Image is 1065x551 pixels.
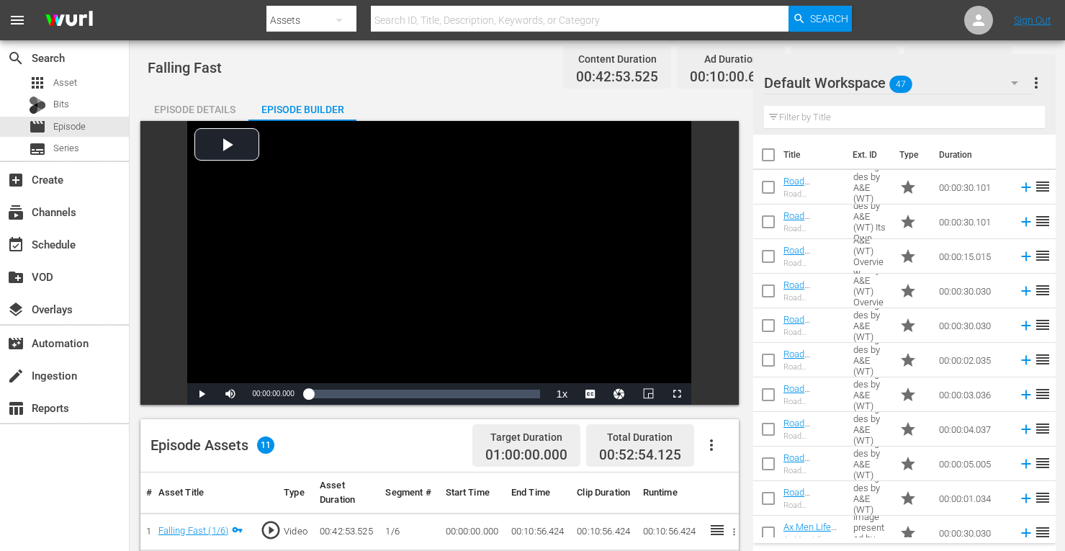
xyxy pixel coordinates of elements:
td: Ax Men Life Image presented by History ( New logo) 30 [848,516,894,550]
div: Content Duration [576,49,658,69]
span: Falling Fast [148,59,222,76]
th: End Time [505,472,571,514]
button: Fullscreen [662,383,691,405]
span: Promo [899,490,917,507]
th: Type [891,135,930,175]
td: Road Renegades by A&E (WT) Channel ID 3 [848,377,894,412]
th: Segment # [379,472,439,514]
span: reorder [1034,454,1051,472]
a: Road Renegades Channel ID 3 [783,383,835,416]
span: Promo [899,351,917,369]
span: Promo [899,524,917,542]
svg: Add to Episode [1018,456,1034,472]
a: Road Renegades Channel ID 2 [783,349,835,381]
div: Episode Builder [248,92,356,127]
a: Road Renegades Channel ID 5 [783,452,835,485]
span: Ingestion [7,367,24,385]
a: Road Renegades by A&E (WT) Its Own Channel 30 [783,210,841,264]
td: 00:00:30.030 [933,308,1012,343]
svg: Add to Episode [1018,352,1034,368]
span: reorder [1034,212,1051,230]
td: 00:00:30.101 [933,205,1012,239]
span: Promo [899,282,917,300]
a: Road Renegades by A&E (WT) Overview Cutdown Gnarly 15 [783,245,841,310]
td: Video [278,513,314,551]
svg: Add to Episode [1018,214,1034,230]
td: 00:00:30.030 [933,274,1012,308]
div: Promo Duration [804,49,886,69]
button: Episode Details [140,92,248,121]
span: Automation [7,335,24,352]
div: Road Renegades Channel ID 1 [783,501,842,510]
td: Road Renegades by A&E (WT) Channel ID 2 [848,343,894,377]
div: Target Duration [485,427,567,447]
img: ans4CAIJ8jUAAAAAAAAAAAAAAAAAAAAAAAAgQb4GAAAAAAAAAAAAAAAAAAAAAAAAJMjXAAAAAAAAAAAAAAAAAAAAAAAAgAT5G... [35,4,104,37]
div: Road Renegades by A&E (WT) Its Own Channel 30 [783,224,842,233]
a: Sign Out [1014,14,1051,26]
span: Search [810,6,848,32]
span: Search [7,50,24,67]
span: 00:42:53.525 [576,69,658,86]
span: Channels [7,204,24,221]
div: Episode Details [140,92,248,127]
button: more_vert [1028,66,1045,100]
span: more_vert [1028,74,1045,91]
div: Total Duration [599,427,681,447]
td: 00:00:15.015 [933,239,1012,274]
th: Asset Title [153,472,254,514]
a: Road Renegades by A&E (WT) Action 30 [783,176,841,219]
th: # [140,472,153,514]
div: Road Renegades by A&E (WT) Parking Wars 30 [783,328,842,337]
button: Jump To Time [605,383,634,405]
th: Type [278,472,314,514]
th: Ext. ID [844,135,891,175]
span: Series [29,140,46,158]
td: Road Renegades by A&E (WT) Overview Gnarly 30 [848,274,894,308]
td: 1/6 [379,513,439,551]
td: 1 [140,513,153,551]
span: reorder [1034,420,1051,437]
span: Episode [53,120,86,134]
span: reorder [1034,282,1051,299]
button: Search [788,6,852,32]
div: Episode Assets [150,436,274,454]
td: Road Renegades by A&E (WT) Channel ID 5 [848,447,894,481]
span: reorder [1034,316,1051,333]
td: 00:00:01.034 [933,481,1012,516]
a: Falling Fast (1/6) [158,525,229,536]
td: 00:42:53.525 [314,513,379,551]
div: Road Renegades Channel ID 5 [783,466,842,475]
div: Road Renegades Channel ID 2 [783,362,842,372]
span: reorder [1034,524,1051,541]
button: Captions [576,383,605,405]
td: Road Renegades by A&E (WT) Action 30 [848,170,894,205]
span: menu [9,12,26,29]
span: VOD [7,269,24,286]
th: Clip Duration [571,472,637,514]
span: 47 [889,69,912,99]
span: Promo [899,421,917,438]
div: Road Renegades by A&E (WT) Overview Gnarly 30 [783,293,842,303]
svg: Add to Episode [1018,179,1034,195]
span: Promo [899,455,917,472]
span: reorder [1034,489,1051,506]
td: 00:00:03.036 [933,377,1012,412]
span: reorder [1034,351,1051,368]
div: Road Renegades Channel ID 3 [783,397,842,406]
span: 11 [257,436,274,454]
span: Asset [53,76,77,90]
span: Promo [899,213,917,230]
td: 00:10:56.424 [505,513,571,551]
span: play_circle_outline [260,519,282,541]
td: Road Renegades by A&E (WT) Its Own Channel 30 [848,205,894,239]
span: Bits [53,97,69,112]
td: 00:00:30.030 [933,516,1012,550]
td: 00:00:30.101 [933,170,1012,205]
span: 00:10:00.600 [690,69,772,86]
span: Schedule [7,236,24,254]
th: Runtime [637,472,703,514]
span: Promo [899,317,917,334]
span: Promo [899,386,917,403]
span: Series [53,141,79,156]
svg: Add to Episode [1018,421,1034,437]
